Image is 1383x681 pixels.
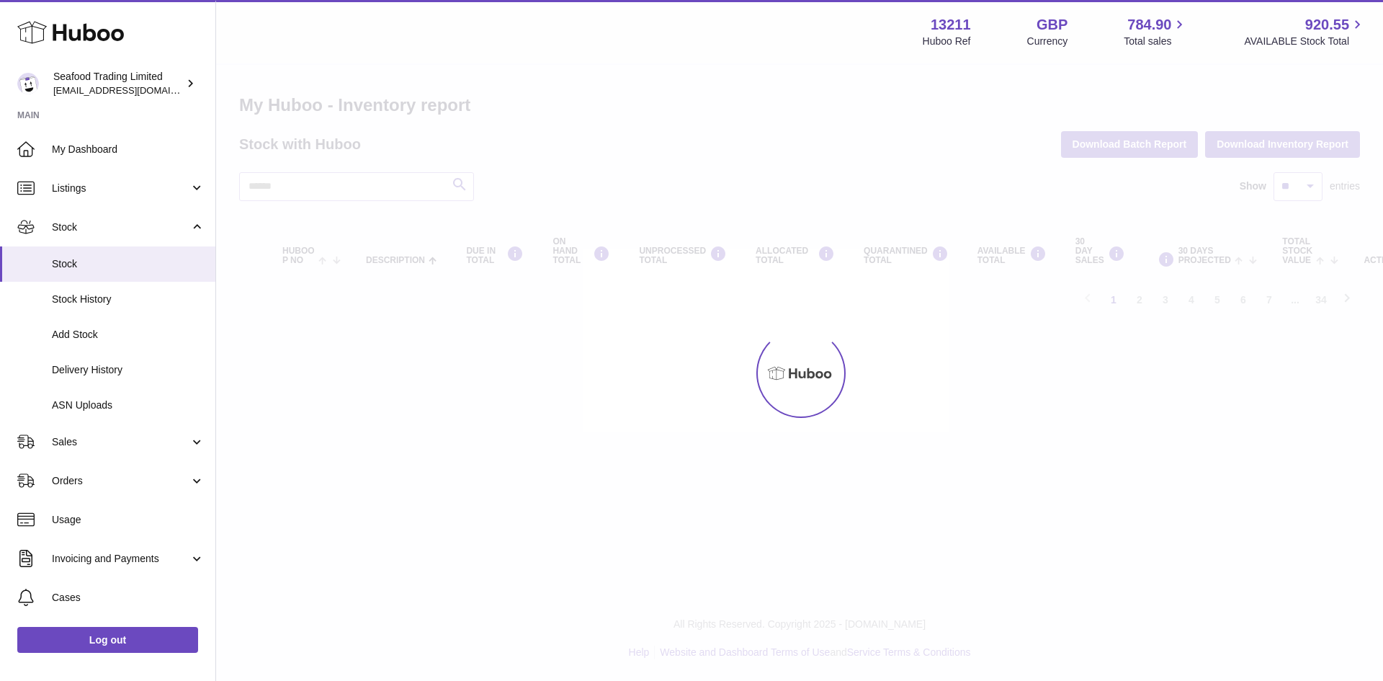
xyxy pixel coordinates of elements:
[52,435,189,449] span: Sales
[1305,15,1349,35] span: 920.55
[17,73,39,94] img: internalAdmin-13211@internal.huboo.com
[52,257,205,271] span: Stock
[17,627,198,653] a: Log out
[1124,15,1188,48] a: 784.90 Total sales
[931,15,971,35] strong: 13211
[923,35,971,48] div: Huboo Ref
[1244,35,1366,48] span: AVAILABLE Stock Total
[1027,35,1068,48] div: Currency
[52,513,205,527] span: Usage
[52,293,205,306] span: Stock History
[52,591,205,605] span: Cases
[1127,15,1171,35] span: 784.90
[52,363,205,377] span: Delivery History
[52,399,205,412] span: ASN Uploads
[52,328,205,342] span: Add Stock
[52,474,189,488] span: Orders
[1244,15,1366,48] a: 920.55 AVAILABLE Stock Total
[52,143,205,156] span: My Dashboard
[52,552,189,566] span: Invoicing and Payments
[52,182,189,195] span: Listings
[1124,35,1188,48] span: Total sales
[1037,15,1068,35] strong: GBP
[52,221,189,234] span: Stock
[53,84,212,96] span: [EMAIL_ADDRESS][DOMAIN_NAME]
[53,70,183,97] div: Seafood Trading Limited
